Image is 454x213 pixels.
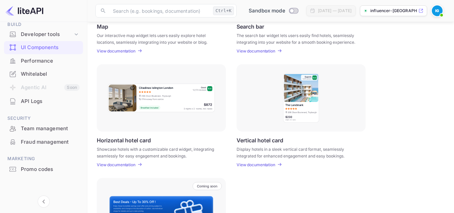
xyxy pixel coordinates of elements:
[4,122,83,135] a: Team management
[4,95,83,107] a: API Logs
[4,163,83,176] div: Promo codes
[283,73,320,123] img: Vertical hotel card Frame
[4,55,83,68] div: Performance
[21,70,80,78] div: Whitelabel
[237,32,357,44] p: The search bar widget lets users easily find hotels, seamlessly integrating into your website for...
[97,48,137,54] a: View documentation
[4,136,83,149] div: Fraud management
[109,4,210,17] input: Search (e.g. bookings, documentation)
[107,83,215,113] img: Horizontal hotel card Frame
[318,8,352,14] div: [DATE] — [DATE]
[4,68,83,80] a: Whitelabel
[97,32,217,44] p: Our interactive map widget lets users easily explore hotel locations, seamlessly integrating into...
[4,41,83,54] div: UI Components
[21,125,80,133] div: Team management
[197,184,217,188] p: Coming soon
[97,162,135,167] p: View documentation
[97,137,151,143] p: Horizontal hotel card
[21,166,80,173] div: Promo codes
[246,7,301,15] div: Switch to Production mode
[237,162,275,167] p: View documentation
[237,137,283,143] p: Vertical hotel card
[432,5,443,16] img: influencer Ghana
[4,68,83,81] div: Whitelabel
[38,196,50,208] button: Collapse navigation
[4,163,83,175] a: Promo codes
[370,8,417,14] p: influencer-[GEOGRAPHIC_DATA]-gq1li...
[21,44,80,51] div: UI Components
[4,55,83,67] a: Performance
[97,162,137,167] a: View documentation
[97,23,108,30] p: Map
[21,31,73,38] div: Developer tools
[237,48,277,54] a: View documentation
[237,162,277,167] a: View documentation
[237,146,357,158] p: Display hotels in a sleek vertical card format, seamlessly integrated for enhanced engagement and...
[97,146,217,158] p: Showcase hotels with a customizable card widget, integrating seamlessly for easy engagement and b...
[4,21,83,28] span: Build
[21,57,80,65] div: Performance
[4,155,83,163] span: Marketing
[237,48,275,54] p: View documentation
[5,5,43,16] img: LiteAPI logo
[4,136,83,148] a: Fraud management
[4,41,83,54] a: UI Components
[21,98,80,105] div: API Logs
[4,115,83,122] span: Security
[249,7,285,15] span: Sandbox mode
[21,138,80,146] div: Fraud management
[4,95,83,108] div: API Logs
[4,29,83,40] div: Developer tools
[97,48,135,54] p: View documentation
[213,6,234,15] div: Ctrl+K
[237,23,264,30] p: Search bar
